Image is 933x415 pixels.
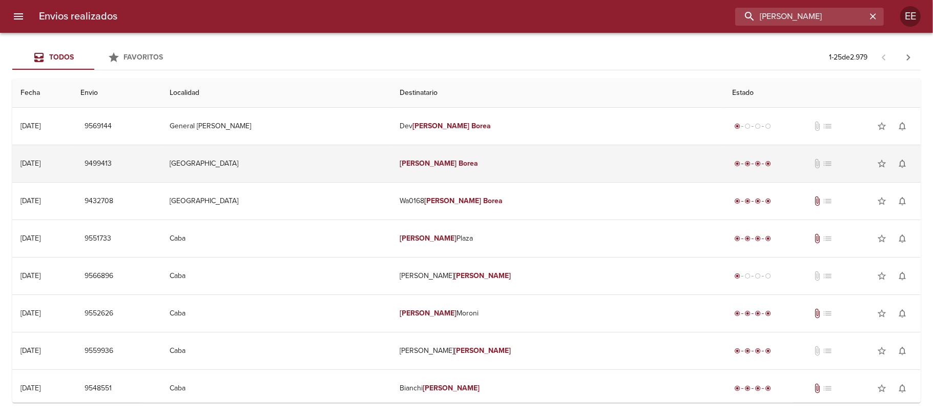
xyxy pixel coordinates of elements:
span: radio_button_unchecked [755,123,761,129]
span: radio_button_checked [755,348,761,354]
td: [GEOGRAPHIC_DATA] [161,183,391,220]
span: 9432708 [85,195,113,208]
div: Entregado [732,346,773,356]
button: Activar notificaciones [892,191,913,211]
span: star_border [877,233,887,244]
button: 9432708 [80,192,117,211]
span: notifications_none [897,196,907,206]
span: No tiene pedido asociado [822,196,833,206]
button: Activar notificaciones [892,303,913,324]
span: notifications_none [897,233,907,244]
span: Tiene documentos adjuntos [812,383,822,393]
span: No tiene documentos adjuntos [812,271,822,281]
span: star_border [877,383,887,393]
span: Pagina siguiente [896,45,921,70]
td: Wa0168 [391,183,724,220]
button: 9559936 [80,342,117,361]
td: [GEOGRAPHIC_DATA] [161,145,391,182]
span: radio_button_checked [755,385,761,391]
span: 9551733 [85,232,111,245]
td: Plaza [391,220,724,257]
p: 1 - 25 de 2.979 [829,52,867,63]
span: 9566896 [85,270,113,283]
h6: Envios realizados [39,8,117,25]
input: buscar [735,8,866,26]
span: No tiene pedido asociado [822,383,833,393]
div: Entregado [732,196,773,206]
button: Activar notificaciones [892,228,913,249]
span: radio_button_checked [744,198,751,204]
div: Tabs Envios [12,45,176,70]
button: Agregar a favoritos [872,303,892,324]
button: 9499413 [80,154,116,173]
em: [PERSON_NAME] [454,346,511,355]
span: Pagina anterior [872,52,896,62]
span: radio_button_checked [765,198,771,204]
span: No tiene documentos adjuntos [812,121,822,131]
em: [PERSON_NAME] [423,384,480,392]
span: star_border [877,159,887,169]
span: radio_button_unchecked [765,123,771,129]
div: [DATE] [20,309,40,318]
em: Borea [459,159,478,168]
button: Activar notificaciones [892,266,913,286]
span: notifications_none [897,383,907,393]
span: radio_button_checked [755,235,761,242]
span: radio_button_unchecked [744,123,751,129]
span: radio_button_checked [744,161,751,167]
div: [DATE] [20,122,40,130]
div: [DATE] [20,271,40,280]
th: Envio [72,78,161,108]
span: radio_button_checked [755,161,761,167]
span: radio_button_checked [765,310,771,317]
span: radio_button_checked [765,348,771,354]
span: radio_button_checked [734,123,740,129]
div: [DATE] [20,159,40,168]
em: [PERSON_NAME] [400,309,457,318]
span: radio_button_checked [755,310,761,317]
span: No tiene pedido asociado [822,233,833,244]
span: Tiene documentos adjuntos [812,233,822,244]
em: [PERSON_NAME] [412,122,469,130]
div: [DATE] [20,234,40,243]
span: No tiene pedido asociado [822,308,833,319]
button: Agregar a favoritos [872,266,892,286]
button: 9569144 [80,117,116,136]
div: Entregado [732,233,773,244]
span: No tiene pedido asociado [822,121,833,131]
button: Activar notificaciones [892,378,913,399]
em: [PERSON_NAME] [454,271,511,280]
span: radio_button_checked [755,198,761,204]
button: Activar notificaciones [892,153,913,174]
th: Localidad [161,78,391,108]
button: Agregar a favoritos [872,116,892,136]
div: Abrir información de usuario [900,6,921,27]
span: notifications_none [897,121,907,131]
td: Dev [391,108,724,145]
span: radio_button_unchecked [765,273,771,279]
span: Todos [49,53,74,62]
td: Caba [161,370,391,407]
button: Agregar a favoritos [872,191,892,211]
span: radio_button_checked [734,161,740,167]
button: 9552626 [80,304,117,323]
span: radio_button_checked [765,161,771,167]
button: 9566896 [80,267,117,286]
td: Caba [161,295,391,332]
td: Caba [161,332,391,369]
div: Entregado [732,308,773,319]
th: Estado [724,78,921,108]
span: Favoritos [124,53,163,62]
td: Caba [161,220,391,257]
span: No tiene pedido asociado [822,346,833,356]
span: star_border [877,271,887,281]
button: Activar notificaciones [892,116,913,136]
div: EE [900,6,921,27]
button: Agregar a favoritos [872,341,892,361]
div: Entregado [732,383,773,393]
button: Agregar a favoritos [872,378,892,399]
span: No tiene pedido asociado [822,159,833,169]
span: radio_button_checked [734,235,740,242]
span: 9548551 [85,382,112,395]
span: star_border [877,308,887,319]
